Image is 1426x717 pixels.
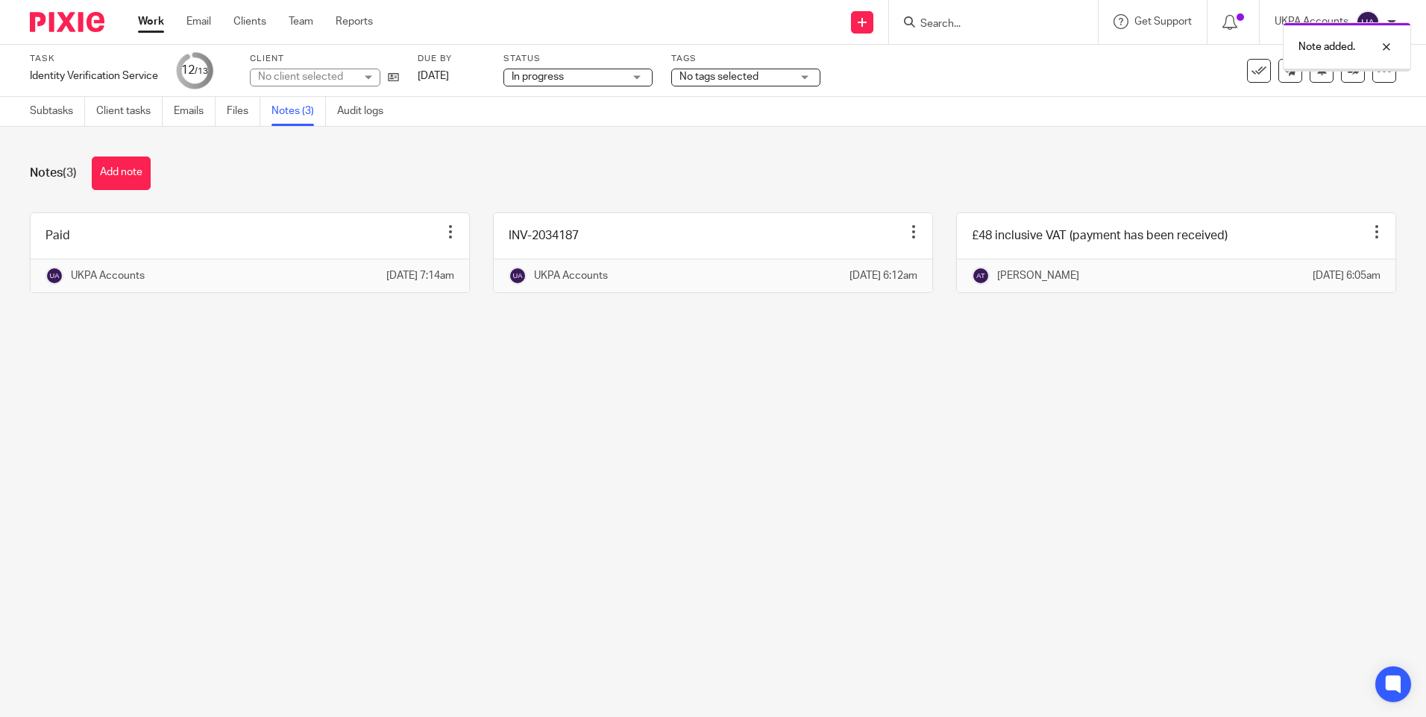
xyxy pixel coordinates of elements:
[30,165,77,181] h1: Notes
[30,12,104,32] img: Pixie
[289,14,313,29] a: Team
[336,14,373,29] a: Reports
[671,53,820,65] label: Tags
[503,53,653,65] label: Status
[972,267,990,285] img: svg%3E
[418,53,485,65] label: Due by
[181,62,208,79] div: 12
[71,268,145,283] p: UKPA Accounts
[30,97,85,126] a: Subtasks
[271,97,326,126] a: Notes (3)
[509,267,527,285] img: svg%3E
[337,97,395,126] a: Audit logs
[227,97,260,126] a: Files
[96,97,163,126] a: Client tasks
[186,14,211,29] a: Email
[195,67,208,75] small: /13
[1313,268,1381,283] p: [DATE] 6:05am
[679,72,758,82] span: No tags selected
[174,97,216,126] a: Emails
[250,53,399,65] label: Client
[92,157,151,190] button: Add note
[512,72,564,82] span: In progress
[997,268,1079,283] p: [PERSON_NAME]
[45,267,63,285] img: svg%3E
[138,14,164,29] a: Work
[30,69,158,83] div: Identity Verification Service
[63,167,77,179] span: (3)
[233,14,266,29] a: Clients
[1356,10,1380,34] img: svg%3E
[534,268,608,283] p: UKPA Accounts
[1298,40,1355,54] p: Note added.
[386,268,454,283] p: [DATE] 7:14am
[258,69,355,84] div: No client selected
[30,53,158,65] label: Task
[849,268,917,283] p: [DATE] 6:12am
[418,71,449,81] span: [DATE]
